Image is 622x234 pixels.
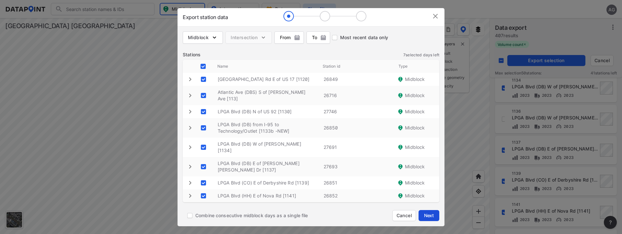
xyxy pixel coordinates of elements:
span: Most recent data only [340,34,388,41]
img: J44BbogAAAAASUVORK5CYII= [397,76,404,83]
button: expand row [186,143,194,151]
div: LPGA Blvd (DB) W of [PERSON_NAME] [1134] [213,138,318,157]
span: Midblock [405,180,425,186]
span: Combine consecutive midblock days as a single file [195,212,308,219]
img: IvGo9hDFjq0U70AQfCTEoVEAFwAAAAASUVORK5CYII= [432,12,439,20]
img: png;base64,iVBORw0KGgoAAAANSUhEUgAAABQAAAAUCAYAAACNiR0NAAAACXBIWXMAAAsTAAALEwEAmpwYAAAAAXNSR0IArs... [320,34,327,41]
button: expand row [186,107,194,116]
div: LPGA Blvd (CO) E of Derbyshire Rd [1139] [213,176,318,189]
div: LPGA Blvd (DB) N of US 92 [1130] [213,105,318,118]
div: 27693 [318,160,392,173]
div: Type [393,60,439,73]
img: J44BbogAAAAASUVORK5CYII= [397,163,404,170]
span: Midblock [405,76,425,83]
span: Midblock [405,163,425,170]
button: expand row [186,192,194,200]
div: Atlantic Ave (DBS) S of [PERSON_NAME] Ave [113] [213,86,318,105]
button: expand row [186,124,194,132]
span: Next [422,212,435,219]
div: LPGA Blvd (HH) E of Nova Rd [1141] [213,189,318,202]
span: Midblock [405,108,425,115]
img: J44BbogAAAAASUVORK5CYII= [397,108,404,115]
div: 26849 [318,73,392,86]
div: 26852 [318,189,392,202]
img: J44BbogAAAAASUVORK5CYII= [397,144,404,150]
span: Midblock [405,193,425,199]
div: LPGA Blvd (DB) from I-95 to Technology/Outlet [1133b -NEW] [213,118,318,138]
label: Stations [183,51,201,58]
span: Midblock [405,125,425,131]
div: 26851 [318,176,392,189]
img: J44BbogAAAAASUVORK5CYII= [397,193,404,199]
label: 7 selected days left [403,52,439,58]
button: Midblock [183,31,223,44]
img: 5YPKRKmlfpI5mqlR8AD95paCi+0kK1fRFDJSaMmawlwaeJcJwk9O2fotCW5ve9gAAAAASUVORK5CYII= [211,34,218,41]
table: customized table [183,60,439,202]
button: Cancel [392,210,416,221]
img: png;base64,iVBORw0KGgoAAAANSUhEUgAAABQAAAAUCAYAAACNiR0NAAAACXBIWXMAAAsTAAALEwEAmpwYAAAAAXNSR0IArs... [294,34,300,41]
img: J44BbogAAAAASUVORK5CYII= [397,180,404,186]
button: Next [419,210,439,221]
img: J44BbogAAAAASUVORK5CYII= [397,125,404,131]
div: LPGA Blvd (DB) E of [PERSON_NAME] [PERSON_NAME] Dr [1137] [213,157,318,176]
img: J44BbogAAAAASUVORK5CYII= [397,92,404,99]
div: 27746 [318,105,392,118]
div: Station id [317,60,393,73]
span: Midblock [405,144,425,150]
span: Midblock [405,92,425,99]
span: Cancel [397,212,412,219]
div: [GEOGRAPHIC_DATA] Rd E of US 17 [1120] [213,73,318,86]
div: 27691 [318,141,392,154]
img: llR8THcIqJKT4tzxLABS9+Wy7j53VXW9jma2eUxb+zwI0ndL13UtNYW78bbi+NGFHop6vbg9+JxKXfH9kZPvL8syoHAAAAAEl... [283,11,366,21]
div: Name [212,60,317,73]
button: expand row [186,162,194,171]
div: 26716 [318,89,392,102]
button: expand row [186,75,194,84]
div: 26850 [318,121,392,134]
div: Export station data [183,13,228,21]
button: expand row [186,91,194,100]
span: Midblock [188,34,218,41]
button: expand row [186,179,194,187]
